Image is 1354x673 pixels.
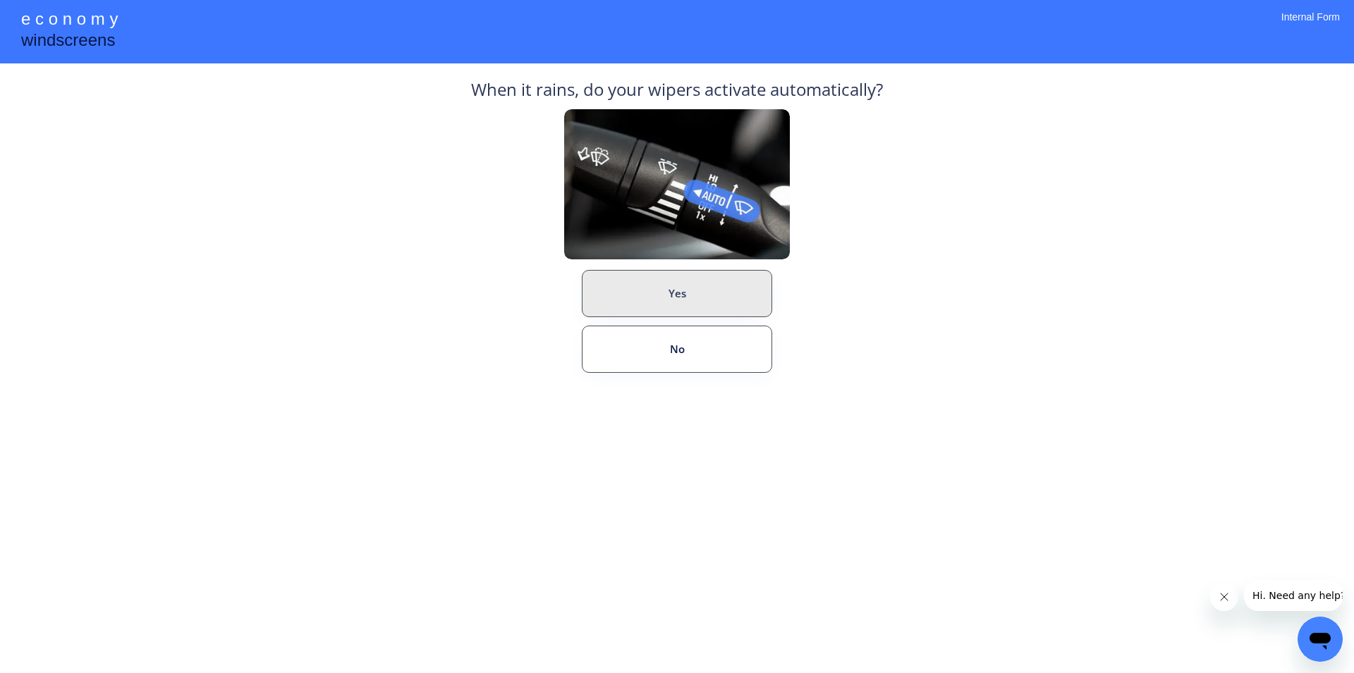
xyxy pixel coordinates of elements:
[1281,11,1340,42] div: Internal Form
[21,28,115,56] div: windscreens
[582,270,772,317] button: Yes
[1244,580,1343,611] iframe: Message from company
[582,326,772,373] button: No
[8,10,102,21] span: Hi. Need any help?
[21,7,118,34] div: e c o n o m y
[564,109,790,259] img: Rain%20Sensor%20Example.png
[1210,583,1238,611] iframe: Close message
[471,78,883,109] div: When it rains, do your wipers activate automatically?
[1298,617,1343,662] iframe: Button to launch messaging window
